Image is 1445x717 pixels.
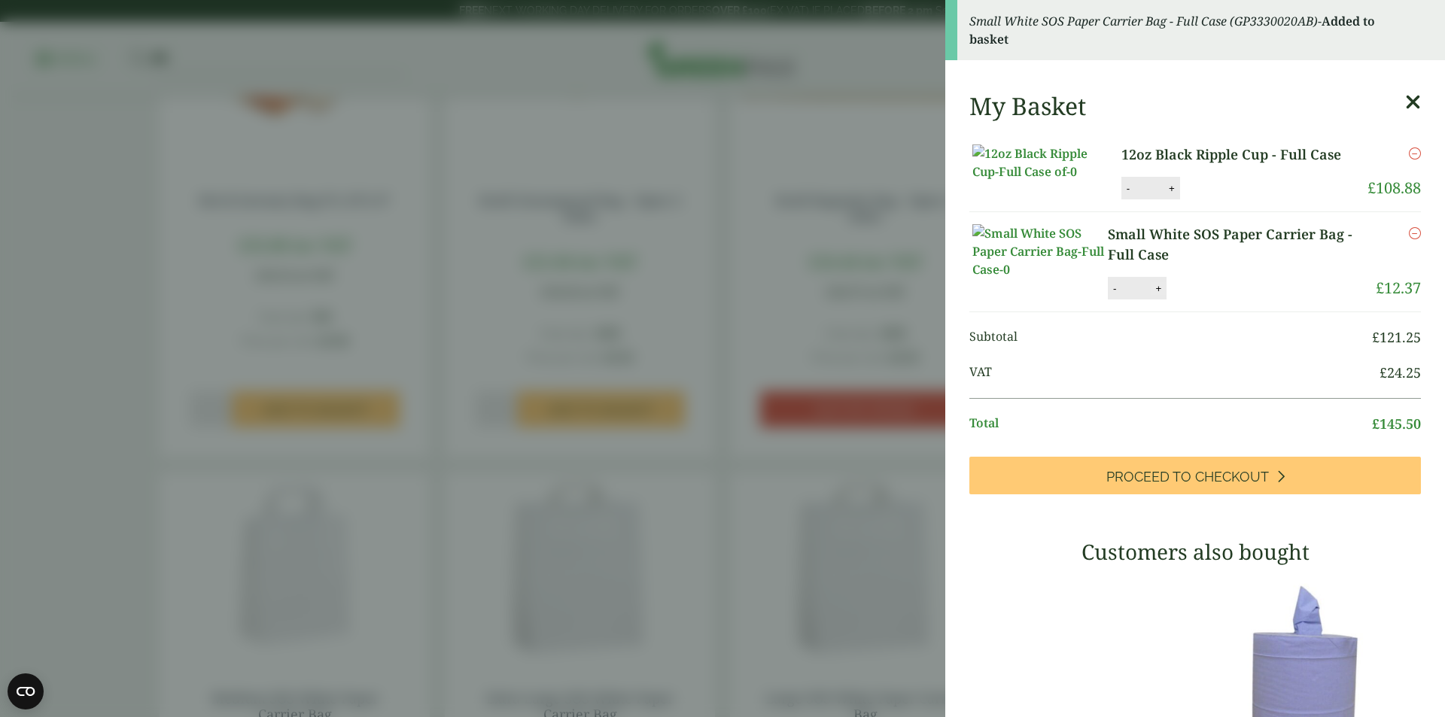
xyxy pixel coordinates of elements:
[969,539,1421,565] h3: Customers also bought
[972,224,1108,278] img: Small White SOS Paper Carrier Bag-Full Case-0
[1122,182,1134,195] button: -
[1372,328,1380,346] span: £
[969,414,1372,434] span: Total
[1164,182,1179,195] button: +
[1151,282,1166,295] button: +
[1409,144,1421,163] a: Remove this item
[1367,178,1421,198] bdi: 108.88
[1367,178,1376,198] span: £
[1106,469,1269,485] span: Proceed to Checkout
[972,144,1108,181] img: 12oz Black Ripple Cup-Full Case of-0
[1109,282,1121,295] button: -
[1376,278,1384,298] span: £
[969,92,1086,120] h2: My Basket
[969,363,1380,383] span: VAT
[1409,224,1421,242] a: Remove this item
[1376,278,1421,298] bdi: 12.37
[969,327,1372,348] span: Subtotal
[1372,415,1380,433] span: £
[1121,144,1355,165] a: 12oz Black Ripple Cup - Full Case
[1108,224,1376,265] a: Small White SOS Paper Carrier Bag - Full Case
[8,673,44,709] button: Open CMP widget
[1372,415,1421,433] bdi: 145.50
[969,13,1318,29] em: Small White SOS Paper Carrier Bag - Full Case (GP3330020AB)
[1372,328,1421,346] bdi: 121.25
[1380,363,1387,381] span: £
[969,457,1421,494] a: Proceed to Checkout
[1380,363,1421,381] bdi: 24.25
